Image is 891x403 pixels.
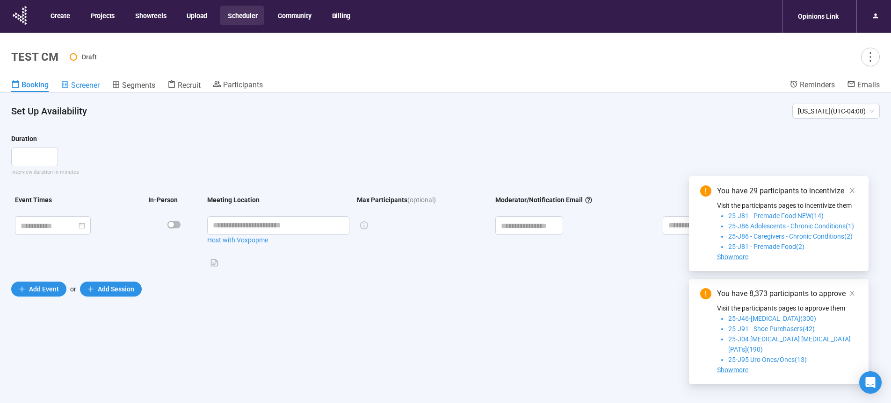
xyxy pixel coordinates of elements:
[861,48,880,66] button: more
[728,356,807,363] span: 25-J95 Uro Oncs/Oncs(13)
[717,253,748,261] span: Showmore
[728,243,804,250] span: 25-J81 - Premade Food(2)
[167,80,201,92] a: Recruit
[717,303,857,313] p: Visit the participants pages to approve them
[71,81,100,90] span: Screener
[717,366,748,374] span: Showmore
[223,80,263,89] span: Participants
[857,80,880,89] span: Emails
[11,50,58,64] h1: TEST CM
[728,325,815,332] span: 25-J91 - Shoe Purchasers(42)
[847,80,880,91] a: Emails
[11,282,880,297] div: or
[11,80,49,92] a: Booking
[728,222,854,230] span: 25-J86 Adolescents - Chronic Conditions(1)
[728,315,816,322] span: 25-J46-[MEDICAL_DATA](300)
[11,134,37,144] div: Duration
[11,168,880,176] div: Interview duration in minutes
[80,282,142,297] button: plusAdd Session
[213,80,263,91] a: Participants
[178,81,201,90] span: Recruit
[148,195,178,205] div: In-Person
[22,80,49,89] span: Booking
[728,233,853,240] span: 25-J86 - Caregivers - Chronic Conditions(2)
[43,6,77,25] button: Create
[19,286,25,292] span: plus
[859,371,882,394] div: Open Intercom Messenger
[717,200,857,211] p: Visit the participants pages to incentivize them
[207,195,260,205] div: Meeting Location
[495,195,593,205] div: Moderator/Notification Email
[325,6,357,25] button: Billing
[849,290,855,297] span: close
[11,105,785,118] h4: Set Up Availability
[11,282,66,297] button: plusAdd Event
[83,6,121,25] button: Projects
[790,80,835,91] a: Reminders
[800,80,835,89] span: Reminders
[357,195,407,205] div: Max Participants
[728,335,851,353] span: 25-J04 [MEDICAL_DATA] [MEDICAL_DATA] [PAT's](190)
[849,187,855,194] span: close
[270,6,318,25] button: Community
[700,185,711,197] span: exclamation-circle
[728,212,824,219] span: 25-J81 - Premade Food NEW(14)
[61,80,100,92] a: Screener
[717,185,857,197] div: You have 29 participants to incentivize
[792,7,844,25] div: Opinions Link
[220,6,264,25] button: Scheduler
[798,104,874,118] span: [US_STATE] ( UTC-04:00 )
[15,195,52,205] div: Event Times
[207,235,349,245] a: Host with Voxpopme
[128,6,173,25] button: Showreels
[717,288,857,299] div: You have 8,373 participants to approve
[122,81,155,90] span: Segments
[112,80,155,92] a: Segments
[700,288,711,299] span: exclamation-circle
[29,284,59,294] span: Add Event
[87,286,94,292] span: plus
[98,284,134,294] span: Add Session
[407,195,436,205] span: (optional)
[864,50,877,63] span: more
[179,6,214,25] button: Upload
[82,53,97,61] span: Draft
